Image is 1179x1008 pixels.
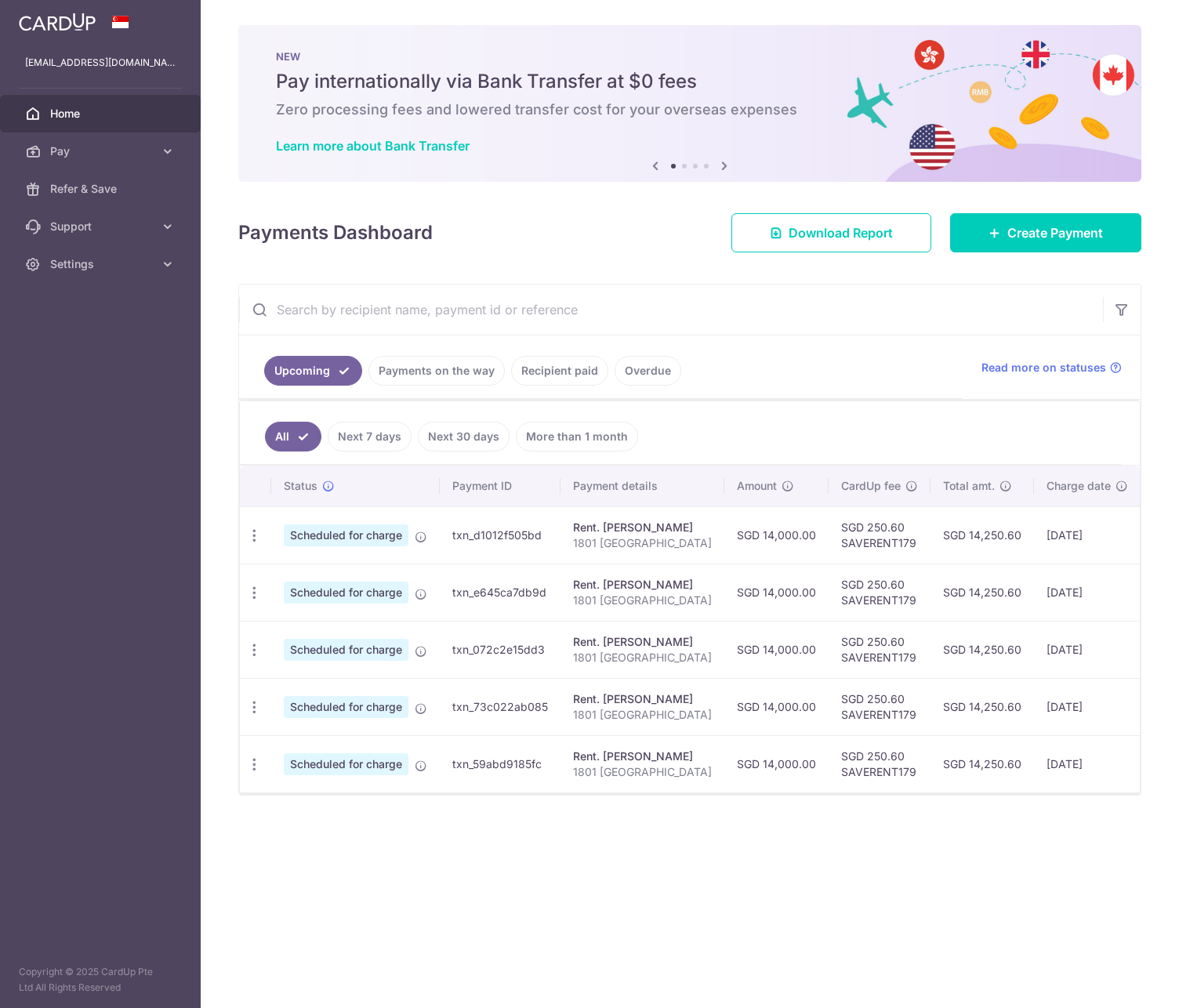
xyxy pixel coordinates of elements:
[239,285,1103,335] input: Search by recipient name, payment id or reference
[1007,223,1103,242] span: Create Payment
[829,506,931,564] td: SGD 250.60 SAVERENT179
[573,634,712,650] div: Rent. [PERSON_NAME]
[573,535,712,551] p: 1801 [GEOGRAPHIC_DATA]
[573,764,712,780] p: 1801 [GEOGRAPHIC_DATA]
[841,478,901,494] span: CardUp fee
[931,564,1034,621] td: SGD 14,250.60
[238,25,1141,182] img: Bank transfer banner
[276,69,1104,94] h5: Pay internationally via Bank Transfer at $0 fees
[265,422,321,451] a: All
[560,466,724,506] th: Payment details
[440,506,560,564] td: txn_d1012f505bd
[931,506,1034,564] td: SGD 14,250.60
[950,213,1141,252] a: Create Payment
[573,650,712,665] p: 1801 [GEOGRAPHIC_DATA]
[19,13,96,31] img: CardUp
[276,138,470,154] a: Learn more about Bank Transfer
[328,422,412,451] a: Next 7 days
[516,422,638,451] a: More than 1 month
[1034,564,1141,621] td: [DATE]
[368,356,505,386] a: Payments on the way
[615,356,681,386] a: Overdue
[440,466,560,506] th: Payment ID
[573,593,712,608] p: 1801 [GEOGRAPHIC_DATA]
[724,735,829,792] td: SGD 14,000.00
[737,478,777,494] span: Amount
[1034,621,1141,678] td: [DATE]
[1047,478,1111,494] span: Charge date
[981,360,1106,375] span: Read more on statuses
[440,735,560,792] td: txn_59abd9185fc
[1034,678,1141,735] td: [DATE]
[1034,735,1141,792] td: [DATE]
[931,678,1034,735] td: SGD 14,250.60
[724,621,829,678] td: SGD 14,000.00
[731,213,931,252] a: Download Report
[1034,506,1141,564] td: [DATE]
[284,478,317,494] span: Status
[829,621,931,678] td: SGD 250.60 SAVERENT179
[284,753,408,775] span: Scheduled for charge
[50,219,154,234] span: Support
[284,524,408,546] span: Scheduled for charge
[276,100,1104,119] h6: Zero processing fees and lowered transfer cost for your overseas expenses
[573,577,712,593] div: Rent. [PERSON_NAME]
[440,678,560,735] td: txn_73c022ab085
[724,506,829,564] td: SGD 14,000.00
[789,223,893,242] span: Download Report
[264,356,362,386] a: Upcoming
[50,143,154,159] span: Pay
[573,691,712,707] div: Rent. [PERSON_NAME]
[943,478,995,494] span: Total amt.
[50,106,154,121] span: Home
[573,520,712,535] div: Rent. [PERSON_NAME]
[829,678,931,735] td: SGD 250.60 SAVERENT179
[238,219,433,247] h4: Payments Dashboard
[724,564,829,621] td: SGD 14,000.00
[284,582,408,604] span: Scheduled for charge
[418,422,510,451] a: Next 30 days
[829,735,931,792] td: SGD 250.60 SAVERENT179
[284,639,408,661] span: Scheduled for charge
[276,50,1104,63] p: NEW
[931,735,1034,792] td: SGD 14,250.60
[931,621,1034,678] td: SGD 14,250.60
[573,749,712,764] div: Rent. [PERSON_NAME]
[25,55,176,71] p: [EMAIL_ADDRESS][DOMAIN_NAME]
[724,678,829,735] td: SGD 14,000.00
[573,707,712,723] p: 1801 [GEOGRAPHIC_DATA]
[440,621,560,678] td: txn_072c2e15dd3
[829,564,931,621] td: SGD 250.60 SAVERENT179
[981,360,1122,375] a: Read more on statuses
[511,356,608,386] a: Recipient paid
[50,256,154,272] span: Settings
[284,696,408,718] span: Scheduled for charge
[50,181,154,197] span: Refer & Save
[440,564,560,621] td: txn_e645ca7db9d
